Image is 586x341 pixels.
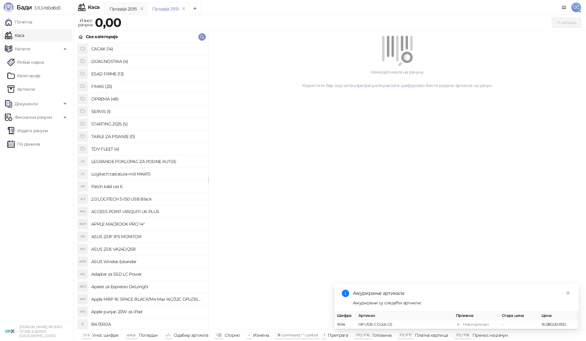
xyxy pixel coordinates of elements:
div: Ажурирани су следећи артикли: [353,299,571,306]
th: Артикал [356,311,454,320]
div: B [78,319,88,329]
th: Промена [454,311,499,320]
div: AP2 [78,307,88,317]
a: Категорије [7,70,41,82]
h4: ESAD FIRME (13) [91,69,203,79]
div: Платна картица [415,331,448,339]
a: ArtikliАртикли [7,83,35,95]
h4: FIMAS (25) [91,82,203,91]
div: Продаја 2951 [152,5,179,12]
div: PK [78,182,88,191]
span: close [566,291,570,295]
div: Претрага [328,331,348,339]
span: ⌘ command / ⌃ control [277,333,318,337]
div: LP [78,157,88,166]
div: Све категорије [86,33,118,40]
img: Logo [4,2,13,12]
strong: 0,00 [95,15,121,30]
a: Издати рачуни [7,125,48,137]
div: grid [74,43,208,329]
td: 16.080,00 RSD [539,320,579,329]
th: Цена [539,311,579,320]
a: претрагу [355,83,374,88]
span: info-circle [342,290,349,297]
h4: STARTING 2025 (5) [91,119,203,129]
a: Документација [559,2,569,12]
div: Нови артикал [463,321,489,328]
div: Ажурирање артикала [353,290,571,297]
h4: Adapter za SSD LC Power [91,269,203,279]
h4: ASUS 23.8" IPS MONITOR [91,232,203,241]
span: F10 / F16 [356,333,369,337]
div: AED [78,282,88,292]
button: Add tab [189,2,201,15]
span: Каталог [15,43,31,55]
span: UĆ [571,2,581,12]
a: Робне марке [7,56,44,68]
h4: LEGRANDE POKLOPAC ZA PODNE KUTIJE [91,157,203,166]
span: enter [127,333,136,337]
th: Шифра [335,311,356,320]
span: 3.11.3-fd0d8d3 [32,5,60,11]
h4: DIJAGNOSTIKA (4) [91,56,203,66]
div: ASL [78,269,88,279]
span: Фискални рачуни [15,111,52,123]
div: Одабир артикла [174,331,208,339]
div: AWE [78,257,88,267]
td: - [499,320,539,329]
td: HP USB-C Dock G5 [356,320,454,329]
div: AM1 [78,294,88,304]
h4: BATERIJA [91,319,203,329]
h4: 2.0 LOGITECH S-150 USB Black [91,194,203,204]
div: Унос шифре [92,331,119,339]
td: 1694 [335,320,356,329]
div: Каса [88,5,99,10]
div: A2I [78,232,88,241]
a: Каса [5,29,24,42]
button: remove [180,6,188,11]
div: Износ рачуна [77,16,94,29]
th: Стара цена [499,311,539,320]
div: A2V [78,244,88,254]
div: Измена [253,331,269,339]
span: ↑/↓ [166,333,171,337]
div: AMP [78,219,88,229]
h4: Patch kabl cat 6 [91,182,203,191]
span: ⌫ [216,333,221,337]
div: 2LS [78,194,88,204]
img: 64x64-companyLogo-cb9a1907-c9b0-4601-bb5e-5084e694c383.png [5,325,17,337]
h4: TABLE ZA PISANJE (0) [91,132,203,141]
span: 0-9 [84,333,89,337]
div: Продаја 2595 [110,5,137,12]
h4: CACAK (14) [91,44,203,54]
div: Сторно [225,331,240,339]
span: Бади [16,4,32,11]
div: LT [78,169,88,179]
a: По данима [7,138,40,150]
h4: Apple MBP 16: SPACE BLACK/M4 Max 14C/32C GPU/36GB/1T-ZEE [91,294,203,304]
span: F11 / F17 [400,333,411,337]
div: Пренос на рачун [472,331,508,339]
h4: ASUS Wireles Extender [91,257,203,267]
span: f [324,333,325,337]
span: F12 / F18 [456,333,469,337]
div: APU [78,207,88,216]
h4: OPREMA (48) [91,94,203,104]
h4: ACCESS POINT UBIQUITI U6 PLUS [91,207,203,216]
h4: TDV FLEET (4) [91,144,203,154]
a: унесите шифру [383,83,416,88]
h4: ASUS 23.8. VA24DQSB [91,244,203,254]
a: Почетна [5,16,32,28]
h4: Aparat za Espresso DeLonghi [91,282,203,292]
span: + [248,333,250,337]
button: remove [138,6,146,11]
div: Потврди [139,331,158,339]
span: Документи [15,98,38,110]
h4: Apple punjac 20W za iPad [91,307,203,317]
div: Нема артикала на рачуну. Користите бар код читач, или како бисте додали артикле на рачун. [216,69,579,89]
h4: APPLE MACBOOK PRO 14" [91,219,203,229]
a: Close [565,290,571,296]
button: Плаћање [552,18,581,27]
h4: Logitech tastatura-miš MK470 [91,169,203,179]
h4: SERVIS (1) [91,107,203,116]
